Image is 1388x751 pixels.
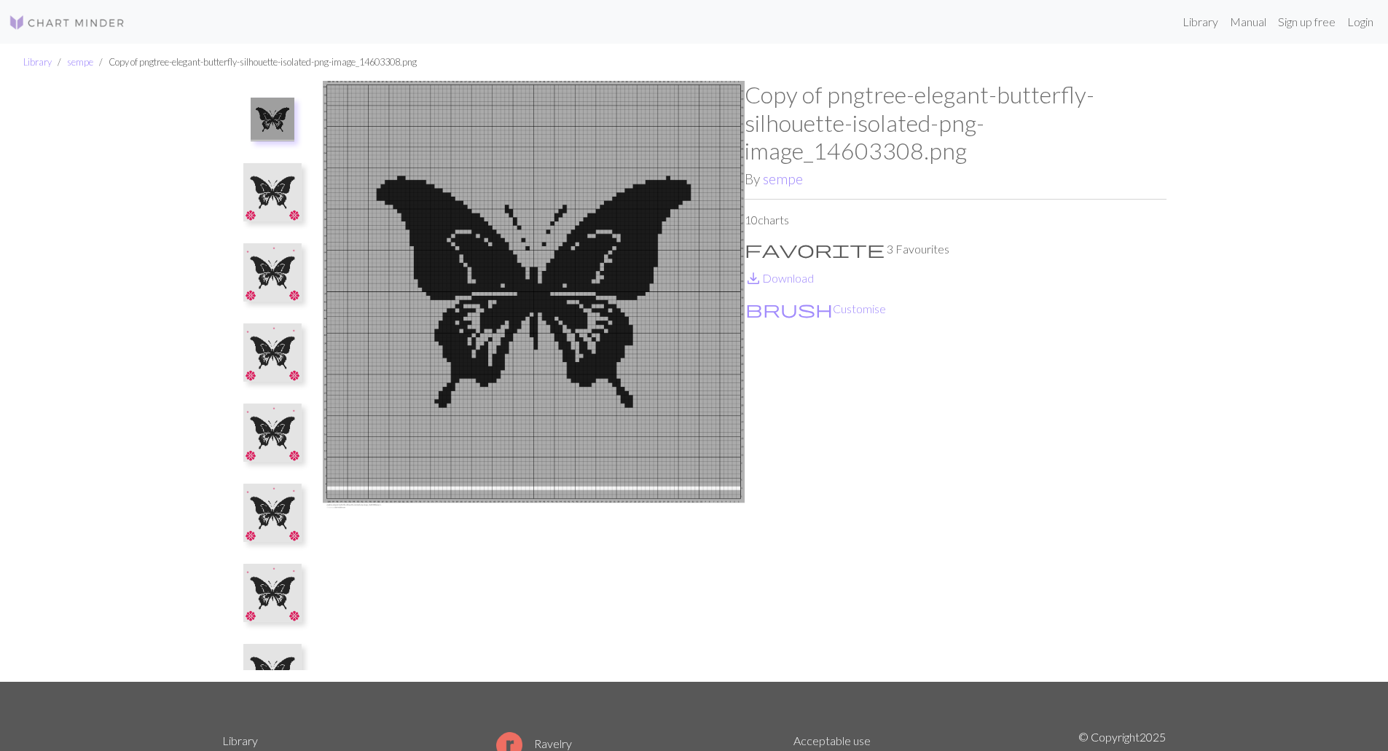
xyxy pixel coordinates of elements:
p: 10 charts [745,211,1167,229]
img: pngtree-elegant-butterfly-silhouette-isolated-png-image_14603308.png [323,81,745,682]
img: Copy of Copy of Copy of pngtree-elegant-butterfly-silhouette-isolated-png-image_14603308.png [243,323,302,382]
a: Manual [1224,7,1272,36]
img: Copy of Copy of Copy of Copy of pngtree-elegant-butterfly-silhouette-isolated-png-image_14603308.png [243,404,302,462]
i: Customise [745,300,833,318]
h1: Copy of pngtree-elegant-butterfly-silhouette-isolated-png-image_14603308.png [745,81,1167,165]
span: favorite [745,239,885,259]
img: Logo [9,14,125,31]
a: Login [1341,7,1379,36]
a: Library [23,56,52,68]
a: Library [222,734,258,747]
li: Copy of pngtree-elegant-butterfly-silhouette-isolated-png-image_14603308.png [93,55,417,69]
a: DownloadDownload [745,271,814,285]
span: brush [745,299,833,319]
img: Copy of Copy of pngtree-elegant-butterfly-silhouette-isolated-png-image_14603308.png [243,243,302,302]
a: Ravelry [496,736,572,750]
img: Copy of Copy of pngtree-elegant-butterfly-silhouette-isolated-png-image_14603308.png [243,644,302,702]
a: Sign up free [1272,7,1341,36]
a: Library [1177,7,1224,36]
button: CustomiseCustomise [745,299,887,318]
span: save_alt [745,268,762,288]
i: Download [745,270,762,287]
a: sempe [763,170,803,187]
a: sempe [67,56,93,68]
i: Favourite [745,240,885,258]
img: pngtree-elegant-butterfly-silhouette-isolated-png-image_14603308.png [251,98,294,141]
img: Copy of pngtree-elegant-butterfly-silhouette-isolated-png-image_14603308.png [243,163,302,221]
a: Acceptable use [793,734,871,747]
p: 3 Favourites [745,240,1167,258]
h2: By [745,170,1167,187]
img: Copy of Copy of Copy of Copy of pngtree-elegant-butterfly-silhouette-isolated-png-image_14603308.png [243,564,302,622]
img: Copy of Copy of Copy of Copy of pngtree-elegant-butterfly-silhouette-isolated-png-image_14603308.png [243,484,302,542]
